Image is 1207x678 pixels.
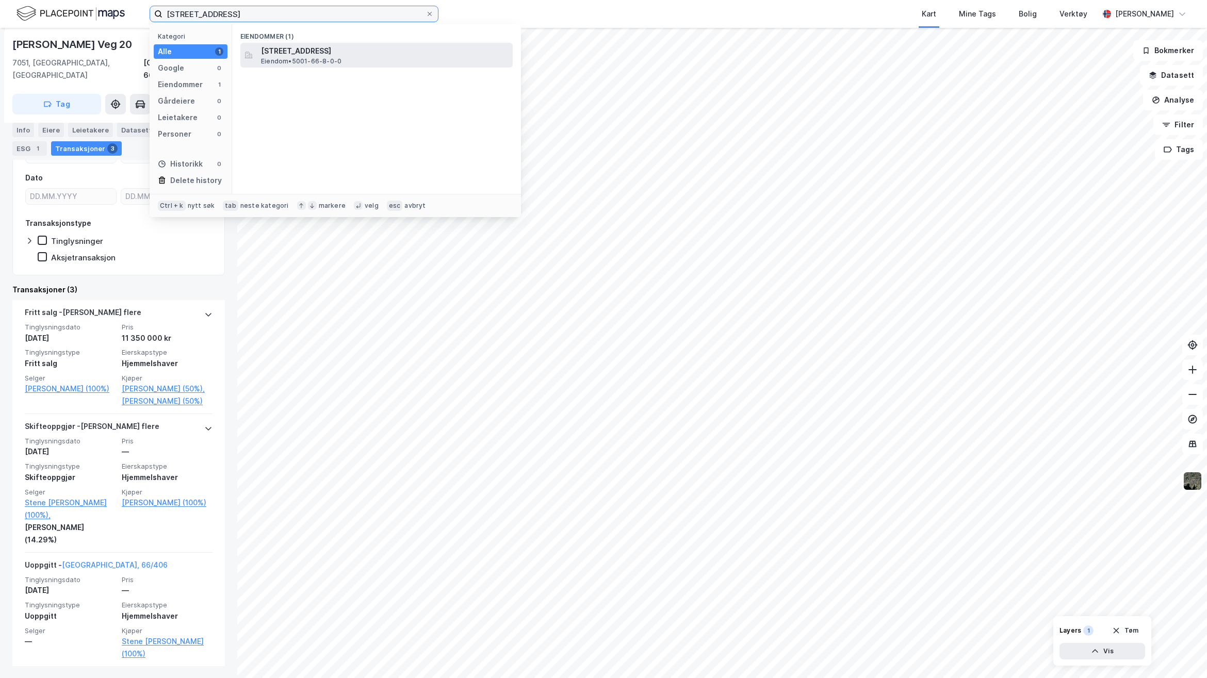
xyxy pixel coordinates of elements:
div: Alle [158,45,172,58]
div: 0 [215,64,223,72]
button: Bokmerker [1133,40,1203,61]
a: Stene [PERSON_NAME] (100%), [25,497,116,521]
div: Uoppgitt [25,610,116,622]
div: Leietakere [158,111,198,124]
input: DD.MM.YYYY [26,189,116,204]
div: Aksjetransaksjon [51,253,116,262]
span: Eierskapstype [122,601,213,609]
input: DD.MM.YYYY [121,189,211,204]
div: Verktøy [1059,8,1087,20]
div: [GEOGRAPHIC_DATA], 66/406 [143,57,225,81]
div: 1 [215,80,223,89]
span: Kjøper [122,374,213,383]
span: Eiendom • 5001-66-8-0-0 [261,57,341,65]
div: Ctrl + k [158,201,186,211]
button: Tags [1155,139,1203,160]
div: Personer [158,128,191,140]
button: Tag [12,94,101,114]
div: [PERSON_NAME] Veg 20 [12,36,134,53]
button: Datasett [1140,65,1203,86]
div: 7051, [GEOGRAPHIC_DATA], [GEOGRAPHIC_DATA] [12,57,143,81]
div: Bolig [1019,8,1037,20]
div: Fritt salg - [PERSON_NAME] flere [25,306,141,323]
div: 0 [215,160,223,168]
div: Fritt salg [25,357,116,370]
div: 0 [215,113,223,122]
div: Datasett [117,123,156,137]
div: 11 350 000 kr [122,332,213,344]
div: 0 [215,97,223,105]
span: Tinglysningstype [25,601,116,609]
div: 1 [215,47,223,56]
span: Tinglysningsdato [25,575,116,584]
div: tab [223,201,238,211]
div: — [25,635,116,648]
div: [DATE] [25,584,116,597]
span: Eierskapstype [122,348,213,357]
a: [PERSON_NAME] (100%) [122,497,213,509]
div: Delete history [170,174,222,187]
span: Selger [25,488,116,497]
div: neste kategori [240,202,289,210]
button: Analyse [1143,90,1203,110]
a: [GEOGRAPHIC_DATA], 66/406 [62,560,168,569]
div: markere [319,202,346,210]
div: avbryt [404,202,426,210]
button: Tøm [1105,622,1145,639]
div: Hjemmelshaver [122,357,213,370]
div: Kart [922,8,936,20]
span: [STREET_ADDRESS] [261,45,509,57]
a: [PERSON_NAME] (50%), [122,383,213,395]
iframe: Chat Widget [1155,629,1207,678]
div: — [122,445,213,458]
div: nytt søk [188,202,215,210]
a: Stene [PERSON_NAME] (100%) [122,635,213,660]
div: Tinglysninger [51,236,103,246]
div: [DATE] [25,445,116,458]
div: 1 [1083,625,1094,636]
div: Eiendommer (1) [232,24,521,43]
span: Tinglysningsdato [25,323,116,332]
span: Kjøper [122,626,213,635]
img: logo.f888ab2527a4732fd821a326f86c7f29.svg [17,5,125,23]
a: [PERSON_NAME] (100%) [25,383,116,395]
button: Filter [1153,114,1203,135]
span: Tinglysningsdato [25,437,116,445]
div: Historikk [158,158,203,170]
div: Uoppgitt - [25,559,168,575]
div: Skifteoppgjør [25,471,116,484]
input: Søk på adresse, matrikkel, gårdeiere, leietakere eller personer [162,6,426,22]
div: Leietakere [68,123,113,137]
div: Hjemmelshaver [122,610,213,622]
div: Kategori [158,32,227,40]
div: Hjemmelshaver [122,471,213,484]
span: Kjøper [122,488,213,497]
span: Pris [122,323,213,332]
span: Tinglysningstype [25,348,116,357]
div: Transaksjoner (3) [12,284,225,296]
div: Layers [1059,626,1081,635]
div: Dato [25,172,43,184]
div: [DATE] [25,332,116,344]
div: ESG [12,141,47,156]
div: [PERSON_NAME] (14.29%) [25,521,116,546]
div: Kontrollprogram for chat [1155,629,1207,678]
div: Skifteoppgjør - [PERSON_NAME] flere [25,420,159,437]
span: Tinglysningstype [25,462,116,471]
span: Eierskapstype [122,462,213,471]
span: Pris [122,575,213,584]
span: Selger [25,374,116,383]
a: [PERSON_NAME] (50%) [122,395,213,407]
div: 3 [107,143,118,154]
div: velg [365,202,379,210]
div: 1 [32,143,43,154]
div: Eiere [38,123,64,137]
div: — [122,584,213,597]
div: Mine Tags [959,8,996,20]
div: [PERSON_NAME] [1115,8,1174,20]
div: esc [387,201,403,211]
div: Eiendommer [158,78,203,91]
div: Transaksjonstype [25,217,91,229]
button: Vis [1059,643,1145,659]
div: 0 [215,130,223,138]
